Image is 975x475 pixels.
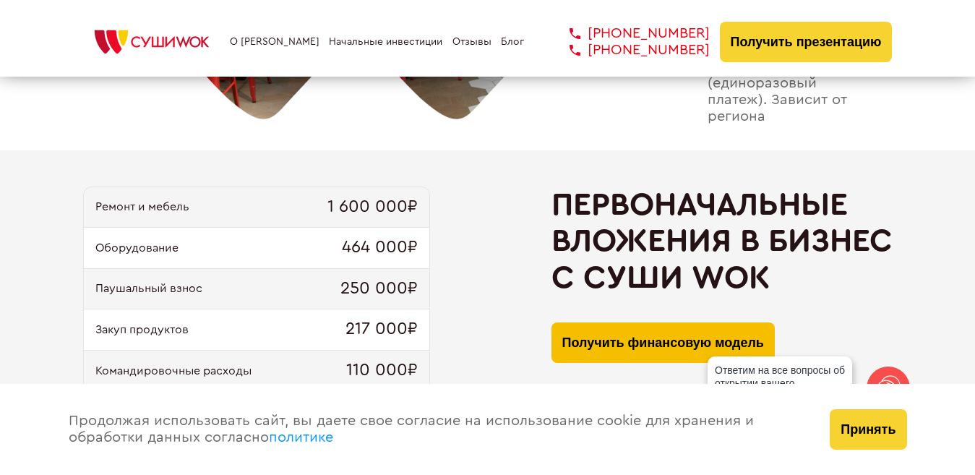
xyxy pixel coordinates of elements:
[83,26,220,58] img: СУШИWOK
[548,25,710,42] a: [PHONE_NUMBER]
[95,364,252,377] span: Командировочные расходы
[95,282,202,295] span: Паушальный взнос
[95,241,179,254] span: Оборудование
[720,22,893,62] button: Получить презентацию
[548,42,710,59] a: [PHONE_NUMBER]
[95,200,189,213] span: Ремонт и мебель
[327,197,418,218] span: 1 600 000₽
[551,322,775,363] button: Получить финансовую модель
[346,361,418,381] span: 110 000₽
[95,323,189,336] span: Закуп продуктов
[54,384,816,475] div: Продолжая использовать сайт, вы даете свое согласие на использование cookie для хранения и обрабо...
[708,59,893,125] span: паушальный взнос (единоразовый платеж). Зависит от региона
[501,36,524,48] a: Блог
[830,409,906,450] button: Принять
[551,187,893,296] h2: Первоначальные вложения в бизнес с Суши Wok
[329,36,442,48] a: Начальные инвестиции
[345,320,418,340] span: 217 000₽
[342,238,418,258] span: 464 000₽
[269,430,333,445] a: политике
[340,279,418,299] span: 250 000₽
[452,36,491,48] a: Отзывы
[708,356,852,410] div: Ответим на все вопросы об открытии вашего [PERSON_NAME]!
[230,36,319,48] a: О [PERSON_NAME]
